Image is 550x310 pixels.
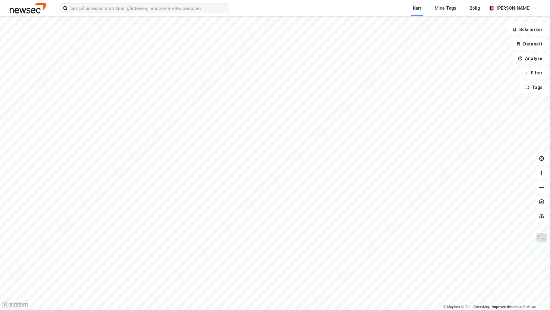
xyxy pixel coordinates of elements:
[68,4,229,13] input: Søk på adresse, matrikkel, gårdeiere, leietakere eller personer
[520,281,550,310] iframe: Chat Widget
[520,281,550,310] div: Kontrollprogram for chat
[435,5,456,12] div: Mine Tags
[496,5,531,12] div: [PERSON_NAME]
[470,5,480,12] div: Bolig
[413,5,421,12] div: Kart
[10,3,46,13] img: newsec-logo.f6e21ccffca1b3a03d2d.png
